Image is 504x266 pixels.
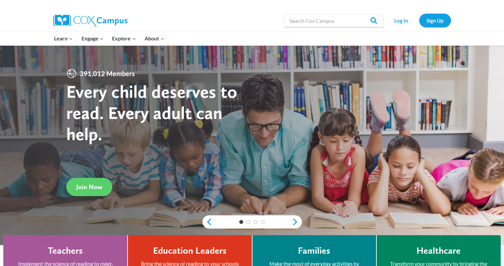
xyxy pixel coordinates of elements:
[202,215,302,229] div: content slider buttons
[239,220,243,224] a: 1
[202,218,212,226] a: previous
[298,245,330,256] h4: Families
[292,218,302,226] a: next
[284,14,384,27] input: Search Cox Campus
[50,31,169,45] nav: Primary Navigation
[82,34,104,43] span: Engage
[53,15,128,27] img: Cox Campus
[66,81,237,144] strong: Every child deserves to read. Every adult can help.
[144,34,164,43] span: About
[76,183,102,191] span: Join Now
[417,245,461,256] h4: Healthcare
[112,34,136,43] span: Explore
[419,14,451,27] a: Sign Up
[77,68,138,79] span: 391,012 Members
[387,14,451,27] nav: Secondary Navigation
[247,220,251,224] a: 2
[254,220,258,224] a: 3
[153,245,227,256] h4: Education Leaders
[66,178,112,196] a: Join Now
[54,34,73,43] span: Learn
[48,245,83,256] h4: Teachers
[387,14,416,27] a: Log In
[261,220,265,224] a: 4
